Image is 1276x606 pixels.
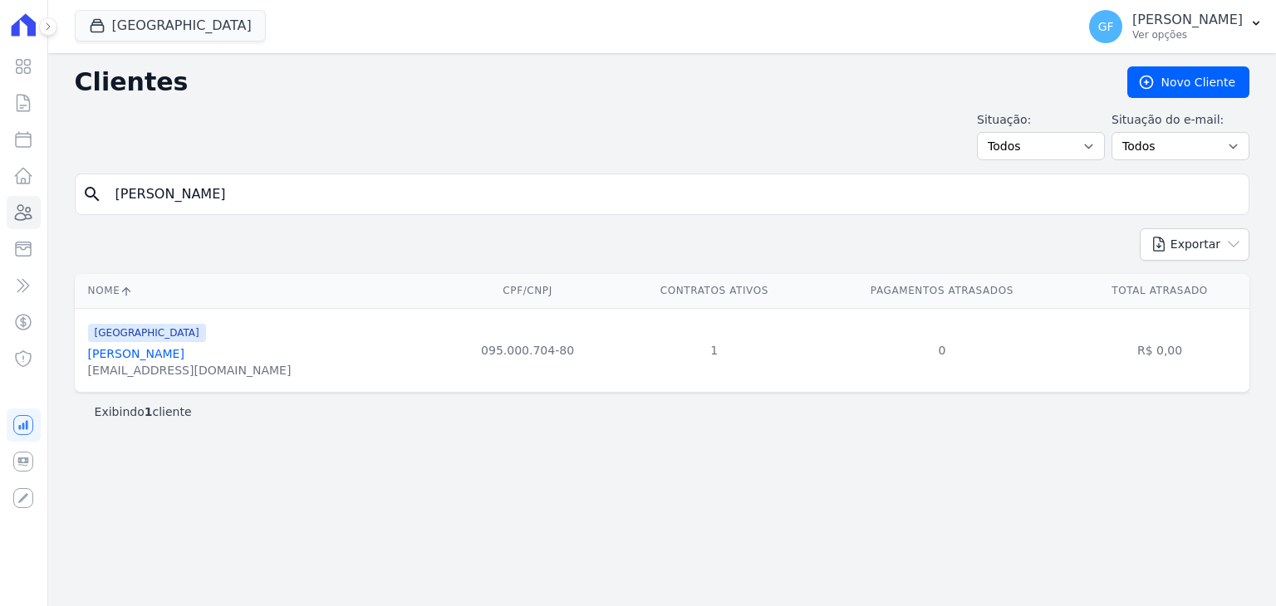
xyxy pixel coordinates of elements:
[1070,274,1249,308] th: Total Atrasado
[440,274,615,308] th: CPF/CNPJ
[75,10,266,42] button: [GEOGRAPHIC_DATA]
[1112,111,1249,129] label: Situação do e-mail:
[1076,3,1276,50] button: GF [PERSON_NAME] Ver opções
[1132,28,1243,42] p: Ver opções
[82,184,102,204] i: search
[814,274,1070,308] th: Pagamentos Atrasados
[95,403,192,420] p: Exibindo cliente
[106,178,1242,211] input: Buscar por nome, CPF ou e-mail
[615,274,814,308] th: Contratos Ativos
[145,405,153,418] b: 1
[977,111,1105,129] label: Situação:
[75,67,1101,97] h2: Clientes
[814,308,1070,392] td: 0
[88,362,292,379] div: [EMAIL_ADDRESS][DOMAIN_NAME]
[1140,228,1249,261] button: Exportar
[1127,66,1249,98] a: Novo Cliente
[88,347,184,360] a: [PERSON_NAME]
[440,308,615,392] td: 095.000.704-80
[1132,12,1243,28] p: [PERSON_NAME]
[88,324,206,342] span: [GEOGRAPHIC_DATA]
[615,308,814,392] td: 1
[1098,21,1114,32] span: GF
[1070,308,1249,392] td: R$ 0,00
[75,274,441,308] th: Nome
